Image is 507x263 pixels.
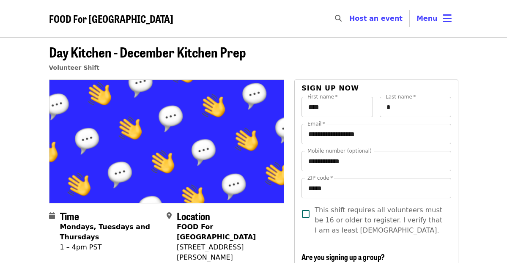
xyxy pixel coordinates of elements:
[60,208,79,223] span: Time
[60,242,160,252] div: 1 – 4pm PST
[410,8,458,29] button: Toggle account menu
[301,251,385,262] span: Are you signing up a group?
[386,94,416,99] label: Last name
[177,208,210,223] span: Location
[417,14,438,22] span: Menu
[49,11,173,26] span: FOOD For [GEOGRAPHIC_DATA]
[301,97,373,117] input: First name
[177,223,256,241] strong: FOOD For [GEOGRAPHIC_DATA]
[315,205,444,236] span: This shift requires all volunteers must be 16 or older to register. I verify that I am as least [...
[49,80,284,203] img: Day Kitchen - December Kitchen Prep organized by FOOD For Lane County
[307,121,325,126] label: Email
[301,84,359,92] span: Sign up now
[443,12,452,25] i: bars icon
[307,94,338,99] label: First name
[49,64,100,71] a: Volunteer Shift
[349,14,403,22] a: Host an event
[335,14,342,22] i: search icon
[49,212,55,220] i: calendar icon
[307,175,333,181] label: ZIP code
[60,223,151,241] strong: Mondays, Tuesdays and Thursdays
[49,42,246,62] span: Day Kitchen - December Kitchen Prep
[49,13,173,25] a: FOOD For [GEOGRAPHIC_DATA]
[177,242,277,263] div: [STREET_ADDRESS][PERSON_NAME]
[380,97,451,117] input: Last name
[167,212,172,220] i: map-marker-alt icon
[307,148,372,153] label: Mobile number (optional)
[301,124,451,144] input: Email
[301,178,451,198] input: ZIP code
[347,8,354,29] input: Search
[301,151,451,171] input: Mobile number (optional)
